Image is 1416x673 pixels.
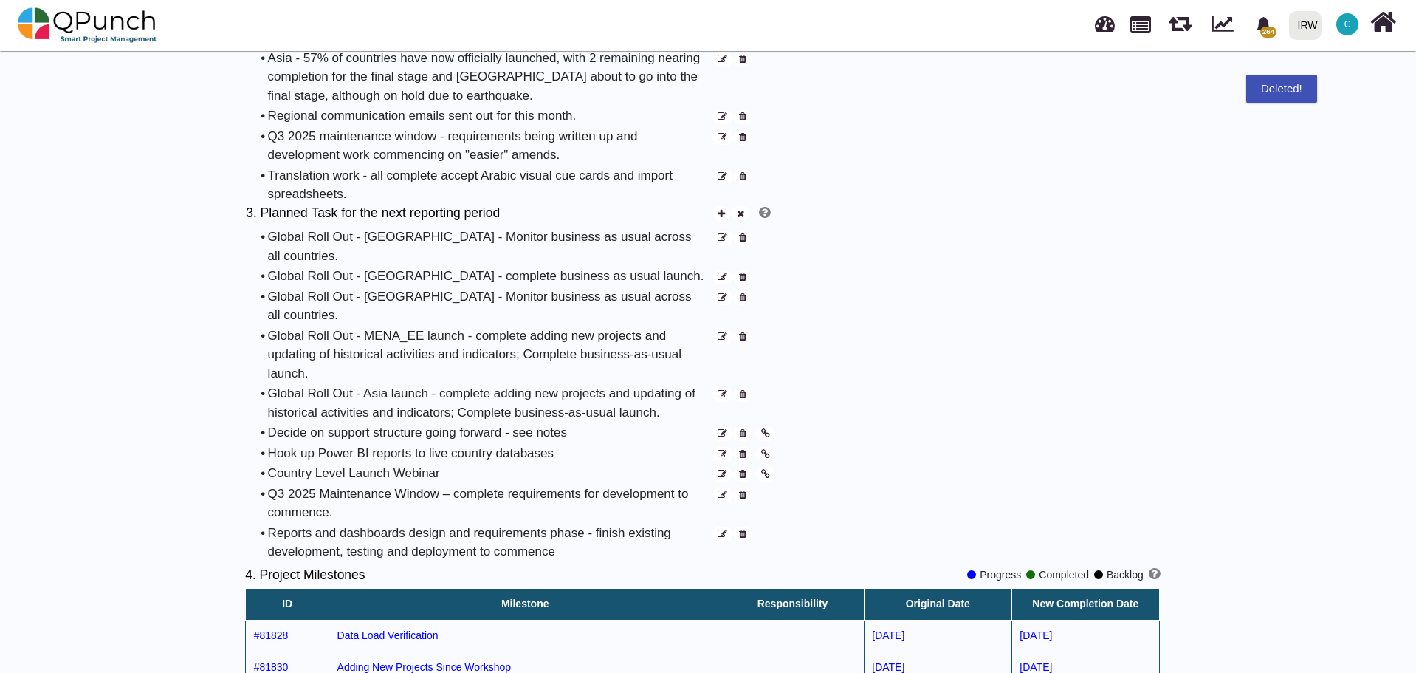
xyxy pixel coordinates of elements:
a: IRW [1282,1,1327,49]
th: Milestone [329,588,721,620]
div: • [261,485,710,522]
div: IRW [1298,13,1318,38]
a: Help [1144,567,1160,583]
div: • [261,327,710,383]
div: Hook up Power BI reports to live country databases [268,444,711,463]
span: Releases [1169,7,1192,32]
span: [DATE] [872,661,904,673]
div: • [261,384,710,422]
span: 264 [1260,27,1276,38]
div: • [261,106,710,126]
span: Clairebt [1336,13,1358,35]
div: • [261,228,710,265]
a: bell fill264 [1247,1,1283,47]
span: [DATE] [1020,661,1052,673]
div: Global Roll Out - [GEOGRAPHIC_DATA] - complete business as usual launch. [268,267,711,286]
div: • [261,166,710,204]
div: Q3 2025 Maintenance Window – complete requirements for development to commence. [268,485,711,522]
div: Regional communication emails sent out for this month. [268,106,711,126]
div: • [261,49,710,106]
div: • [261,423,710,443]
div: • [261,444,710,463]
img: qpunch-sp.fa6292f.png [18,3,157,47]
div: Global Roll Out - [GEOGRAPHIC_DATA] - Monitor business as usual across all countries. [268,228,711,265]
div: Asia - 57% of countries have now officially launched, with 2 remaining nearing completion for the... [268,49,711,106]
div: • [261,267,710,286]
div: • [261,287,710,325]
span: #81828 [254,629,289,641]
div: Country Level Launch Webinar [268,464,711,483]
span: [DATE] [1020,629,1052,641]
svg: bell fill [1256,17,1271,33]
div: Dynamic Report [1205,1,1247,49]
a: C [1327,1,1367,48]
div: Global Roll Out - Asia launch - complete adding new projects and updating of historical activitie... [268,384,711,422]
div: Notification [1251,11,1276,38]
h5: 4. Project Milestones [245,567,365,583]
th: New Completion Date [1011,588,1159,620]
span: #81830 [254,661,289,673]
div: • [261,464,710,483]
div: Translation work - all complete accept Arabic visual cue cards and import spreadsheets. [268,166,711,204]
div: • [261,127,710,165]
span: Adding New Projects Since Workshop [337,661,512,673]
span: Data Load Verification [337,629,439,641]
span: Projects [1130,10,1151,33]
i: Home [1370,8,1396,36]
div: Deleted! [1246,75,1317,103]
a: Help [754,205,770,220]
th: ID [246,588,329,620]
div: • [261,524,710,561]
h5: 3. Planned Task for the next reporting period [246,205,710,221]
th: Responsibility [721,588,865,620]
div: Global Roll Out - MENA_EE launch - complete adding new projects and updating of historical activi... [268,327,711,383]
div: Decide on support structure going forward - see notes [268,423,711,443]
span: [DATE] [872,629,904,641]
div: Global Roll Out - [GEOGRAPHIC_DATA] - Monitor business as usual across all countries. [268,287,711,325]
span: Dashboard [1095,9,1115,31]
span: C [1344,20,1351,29]
div: Reports and dashboards design and requirements phase - finish existing development, testing and d... [268,524,711,561]
div: Q3 2025 maintenance window - requirements being written up and development work commencing on "ea... [268,127,711,165]
th: Original Date [864,588,1011,620]
div: Progress Completed Backlog [967,562,1160,588]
